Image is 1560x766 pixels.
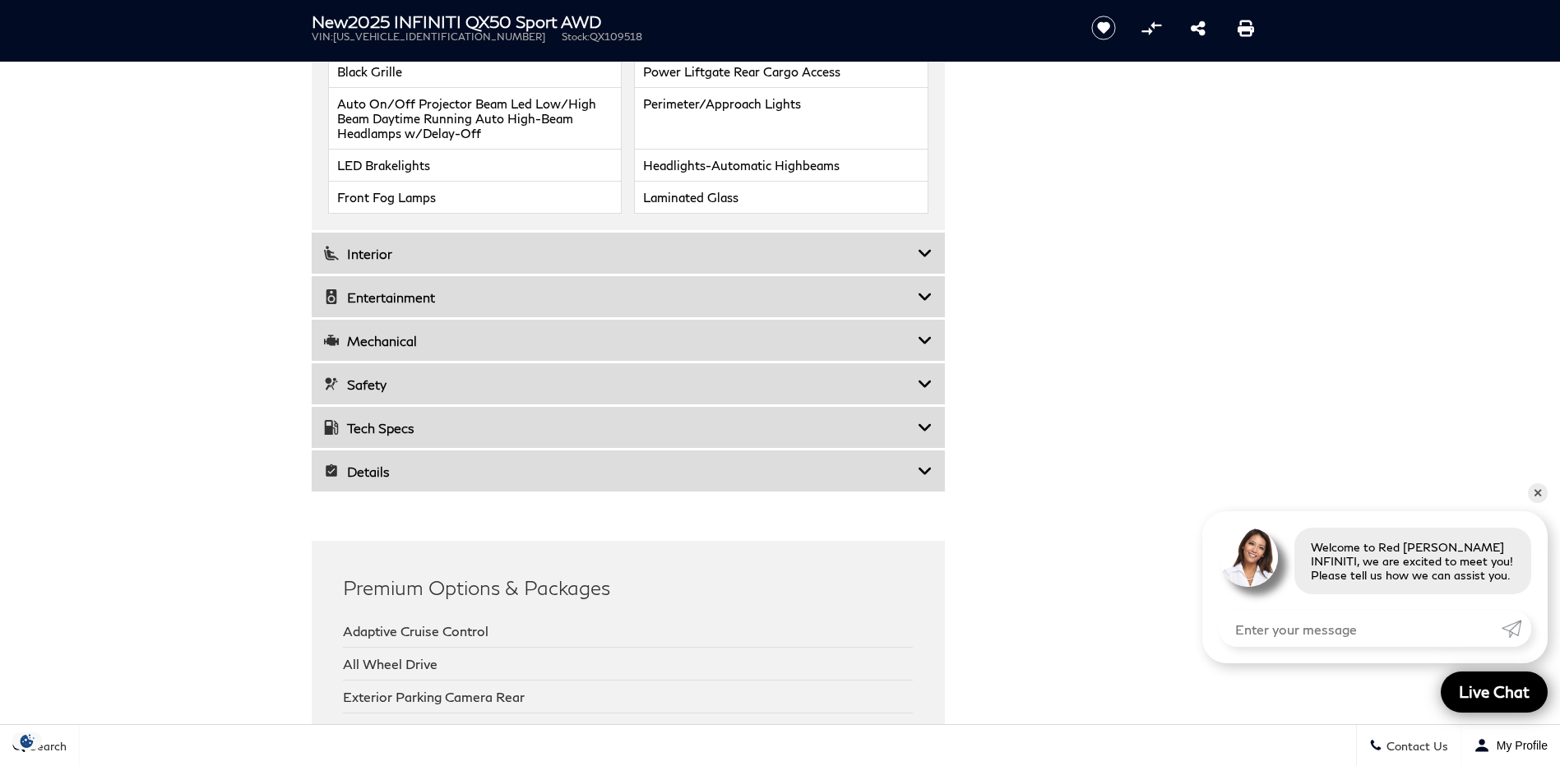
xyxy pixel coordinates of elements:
span: Stock: [562,30,590,43]
li: Black Grille [328,56,623,88]
span: [US_VEHICLE_IDENTIFICATION_NUMBER] [333,30,545,43]
img: Agent profile photo [1219,528,1278,587]
h3: Interior [324,245,918,261]
h3: Entertainment [324,288,918,305]
a: Share this New 2025 INFINITI QX50 Sport AWD [1191,18,1206,38]
a: Print this New 2025 INFINITI QX50 Sport AWD [1238,18,1254,38]
span: QX109518 [590,30,642,43]
li: Perimeter/Approach Lights [634,88,928,150]
section: Click to Open Cookie Consent Modal [8,732,46,750]
h3: Mechanical [324,332,918,348]
h3: Tech Specs [324,419,918,436]
span: Contact Us [1382,739,1448,753]
h3: Details [324,463,918,479]
li: Front Fog Lamps [328,182,623,214]
button: Compare Vehicle [1139,16,1164,40]
li: Headlights-Automatic Highbeams [634,150,928,182]
span: My Profile [1490,739,1548,752]
div: Exterior Parking Camera Rear [343,681,913,713]
button: Save vehicle [1086,15,1122,41]
span: Live Chat [1451,681,1538,702]
div: Blind Spot Monitor [343,713,913,746]
h2: Premium Options & Packages [343,573,913,602]
li: Auto On/Off Projector Beam Led Low/High Beam Daytime Running Auto High-Beam Headlamps w/Delay-Off [328,88,623,150]
h3: Safety [324,376,918,392]
h1: 2025 INFINITI QX50 Sport AWD [312,12,1064,30]
a: Live Chat [1441,671,1548,713]
div: All Wheel Drive [343,648,913,681]
div: Adaptive Cruise Control [343,615,913,648]
li: Laminated Glass [634,182,928,214]
img: Opt-Out Icon [8,732,46,750]
input: Enter your message [1219,611,1502,647]
span: VIN: [312,30,333,43]
li: Power Liftgate Rear Cargo Access [634,56,928,88]
button: Open user profile menu [1461,725,1560,766]
strong: New [312,12,348,31]
div: Welcome to Red [PERSON_NAME] INFINITI, we are excited to meet you! Please tell us how we can assi... [1294,528,1531,594]
a: Submit [1502,611,1531,647]
li: LED Brakelights [328,150,623,182]
span: Search [25,739,67,753]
